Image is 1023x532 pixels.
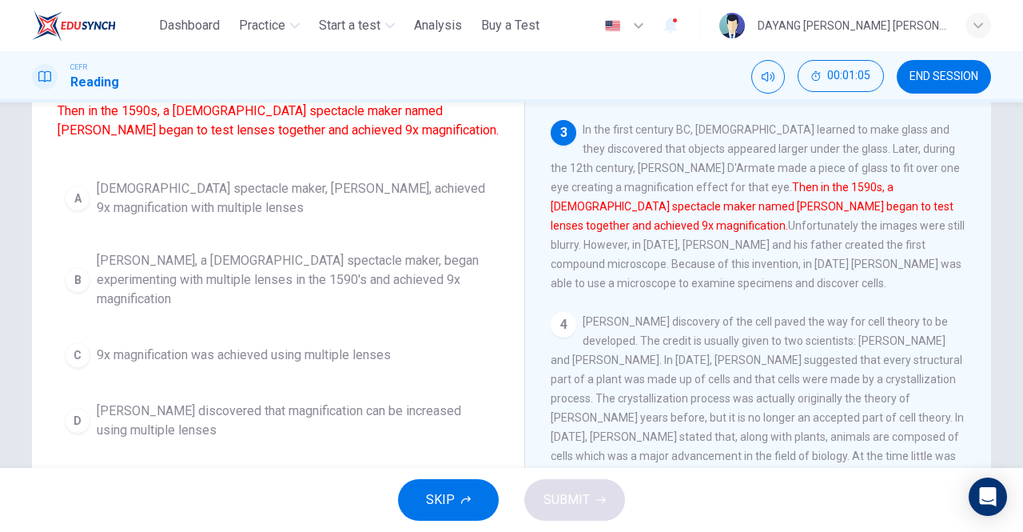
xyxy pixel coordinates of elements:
[239,16,285,35] span: Practice
[414,16,462,35] span: Analysis
[159,16,220,35] span: Dashboard
[65,186,90,211] div: A
[798,60,884,92] button: 00:01:05
[97,346,391,365] span: 9x magnification was achieved using multiple lenses
[70,62,87,73] span: CEFR
[58,172,499,225] button: A[DEMOGRAPHIC_DATA] spectacle maker, [PERSON_NAME], achieved 9x magnification with multiple lenses
[65,408,90,434] div: D
[97,402,492,440] span: [PERSON_NAME] discovered that magnification can be increased using multiple lenses
[58,103,499,138] font: Then in the 1590s, a [DEMOGRAPHIC_DATA] spectacle maker named [PERSON_NAME] began to test lenses ...
[426,489,455,511] span: SKIP
[798,60,884,94] div: Hide
[751,60,785,94] div: Mute
[408,11,468,40] button: Analysis
[551,181,953,232] font: Then in the 1590s, a [DEMOGRAPHIC_DATA] spectacle maker named [PERSON_NAME] began to test lenses ...
[398,479,499,521] button: SKIP
[58,394,499,447] button: D[PERSON_NAME] discovered that magnification can be increased using multiple lenses
[153,11,226,40] button: Dashboard
[481,16,539,35] span: Buy a Test
[32,10,116,42] img: ELTC logo
[827,70,870,82] span: 00:01:05
[719,13,745,38] img: Profile picture
[475,11,546,40] button: Buy a Test
[32,10,153,42] a: ELTC logo
[910,70,978,83] span: END SESSION
[551,120,576,146] div: 3
[312,11,401,40] button: Start a test
[97,179,492,218] span: [DEMOGRAPHIC_DATA] spectacle maker, [PERSON_NAME], achieved 9x magnification with multiple lenses
[897,60,991,94] button: END SESSION
[319,16,380,35] span: Start a test
[65,342,90,368] div: C
[603,20,623,32] img: en
[58,244,499,316] button: B[PERSON_NAME], a [DEMOGRAPHIC_DATA] spectacle maker, began experimenting with multiple lenses in...
[97,251,492,309] span: [PERSON_NAME], a [DEMOGRAPHIC_DATA] spectacle maker, began experimenting with multiple lenses in ...
[551,315,964,520] span: [PERSON_NAME] discovery of the cell paved the way for cell theory to be developed. The credit is ...
[551,312,576,338] div: 4
[58,335,499,375] button: C9x magnification was achieved using multiple lenses
[65,267,90,293] div: B
[758,16,946,35] div: DAYANG [PERSON_NAME] [PERSON_NAME]
[233,11,306,40] button: Practice
[969,478,1007,516] div: Open Intercom Messenger
[551,123,965,290] span: In the first century BC, [DEMOGRAPHIC_DATA] learned to make glass and they discovered that object...
[70,73,119,92] h1: Reading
